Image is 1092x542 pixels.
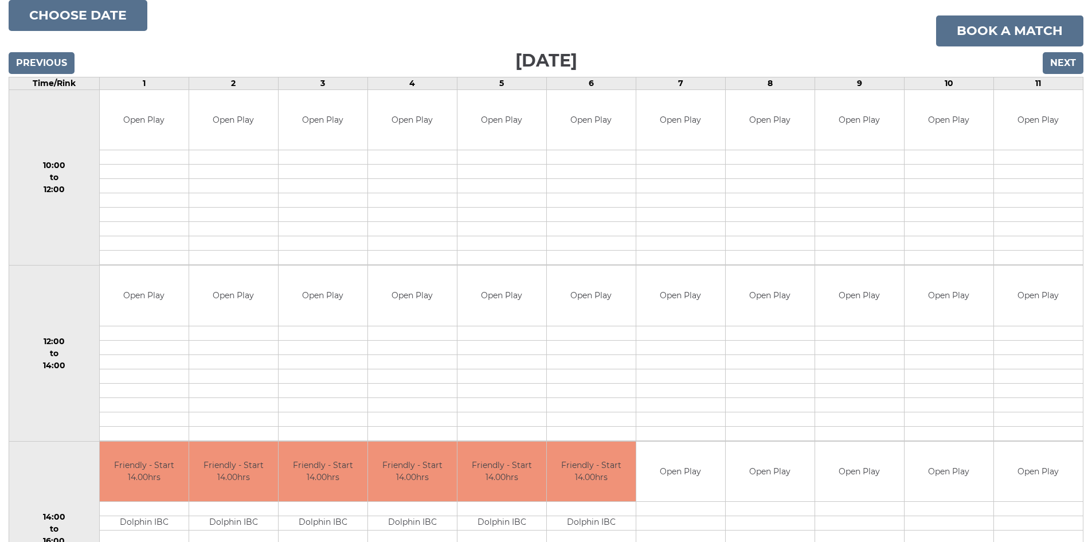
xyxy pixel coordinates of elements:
[936,15,1083,46] a: Book a match
[993,77,1083,89] td: 11
[9,52,75,74] input: Previous
[279,516,367,531] td: Dolphin IBC
[279,442,367,502] td: Friendly - Start 14.00hrs
[994,266,1083,326] td: Open Play
[457,90,546,150] td: Open Play
[368,266,457,326] td: Open Play
[904,77,993,89] td: 10
[9,266,100,442] td: 12:00 to 14:00
[457,77,546,89] td: 5
[457,516,546,531] td: Dolphin IBC
[636,442,725,502] td: Open Play
[547,90,636,150] td: Open Play
[636,90,725,150] td: Open Play
[905,266,993,326] td: Open Play
[9,89,100,266] td: 10:00 to 12:00
[905,442,993,502] td: Open Play
[189,90,278,150] td: Open Play
[368,90,457,150] td: Open Play
[100,90,189,150] td: Open Play
[279,266,367,326] td: Open Play
[457,266,546,326] td: Open Play
[367,77,457,89] td: 4
[636,266,725,326] td: Open Play
[726,90,815,150] td: Open Play
[815,266,904,326] td: Open Play
[100,266,189,326] td: Open Play
[994,442,1083,502] td: Open Play
[99,77,189,89] td: 1
[547,266,636,326] td: Open Play
[279,90,367,150] td: Open Play
[636,77,725,89] td: 7
[100,442,189,502] td: Friendly - Start 14.00hrs
[9,77,100,89] td: Time/Rink
[189,442,278,502] td: Friendly - Start 14.00hrs
[815,90,904,150] td: Open Play
[905,90,993,150] td: Open Play
[368,442,457,502] td: Friendly - Start 14.00hrs
[278,77,367,89] td: 3
[189,516,278,531] td: Dolphin IBC
[547,516,636,531] td: Dolphin IBC
[457,442,546,502] td: Friendly - Start 14.00hrs
[546,77,636,89] td: 6
[725,77,815,89] td: 8
[994,90,1083,150] td: Open Play
[189,77,278,89] td: 2
[189,266,278,326] td: Open Play
[815,77,904,89] td: 9
[1043,52,1083,74] input: Next
[726,442,815,502] td: Open Play
[100,516,189,531] td: Dolphin IBC
[368,516,457,531] td: Dolphin IBC
[815,442,904,502] td: Open Play
[726,266,815,326] td: Open Play
[547,442,636,502] td: Friendly - Start 14.00hrs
